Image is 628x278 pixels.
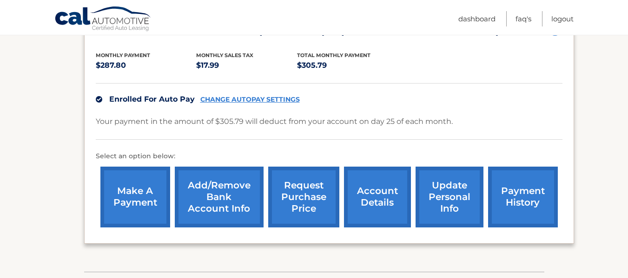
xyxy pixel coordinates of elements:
a: Cal Automotive [54,6,152,33]
a: update personal info [416,167,483,227]
a: request purchase price [268,167,339,227]
p: $17.99 [196,59,297,72]
a: CHANGE AUTOPAY SETTINGS [200,96,300,103]
a: account details [344,167,411,227]
a: FAQ's [516,11,531,26]
span: Monthly sales Tax [196,52,253,58]
p: Select an option below: [96,151,562,162]
a: Logout [551,11,574,26]
a: Add/Remove bank account info [175,167,264,227]
p: $287.80 [96,59,197,72]
span: Total Monthly Payment [297,52,370,58]
a: make a payment [100,167,170,227]
span: Enrolled For Auto Pay [109,95,195,103]
img: check.svg [96,96,102,103]
a: Dashboard [458,11,496,26]
p: $305.79 [297,59,398,72]
span: Monthly Payment [96,52,150,58]
a: payment history [488,167,558,227]
p: Your payment in the amount of $305.79 will deduct from your account on day 25 of each month. [96,115,453,128]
